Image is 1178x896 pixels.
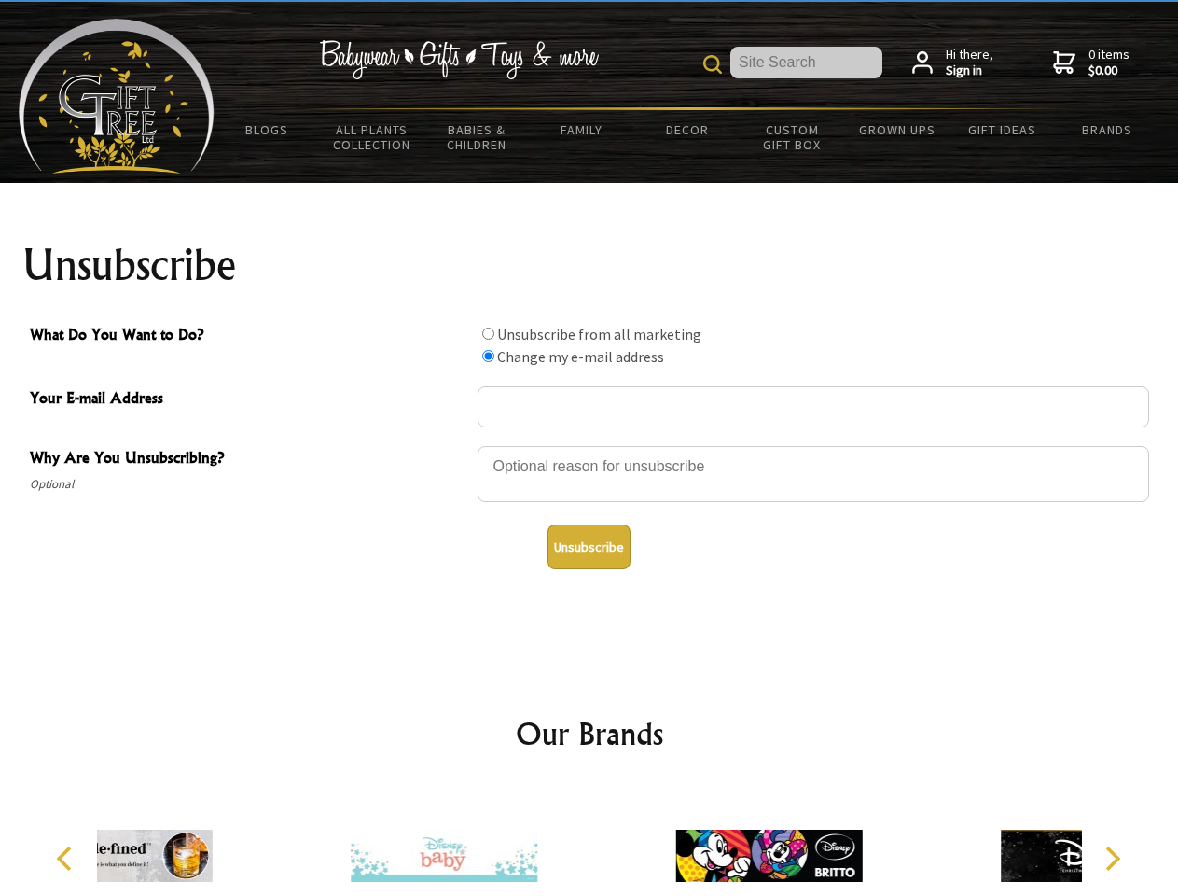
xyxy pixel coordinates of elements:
[482,350,494,362] input: What Do You Want to Do?
[946,63,993,79] strong: Sign in
[320,110,425,164] a: All Plants Collection
[30,446,468,473] span: Why Are You Unsubscribing?
[844,110,949,149] a: Grown Ups
[946,47,993,79] span: Hi there,
[740,110,845,164] a: Custom Gift Box
[37,711,1142,756] h2: Our Brands
[912,47,993,79] a: Hi there,Sign in
[1053,47,1129,79] a: 0 items$0.00
[949,110,1055,149] a: Gift Ideas
[703,55,722,74] img: product search
[1055,110,1160,149] a: Brands
[424,110,530,164] a: Babies & Children
[215,110,320,149] a: BLOGS
[478,386,1149,427] input: Your E-mail Address
[319,40,599,79] img: Babywear - Gifts - Toys & more
[478,446,1149,502] textarea: Why Are You Unsubscribing?
[1088,46,1129,79] span: 0 items
[530,110,635,149] a: Family
[30,386,468,413] span: Your E-mail Address
[1091,838,1132,879] button: Next
[634,110,740,149] a: Decor
[482,328,494,340] input: What Do You Want to Do?
[22,243,1157,287] h1: Unsubscribe
[1088,63,1129,79] strong: $0.00
[30,473,468,496] span: Optional
[497,347,664,366] label: Change my e-mail address
[730,47,882,78] input: Site Search
[47,838,88,879] button: Previous
[30,323,468,350] span: What Do You Want to Do?
[497,325,701,343] label: Unsubscribe from all marketing
[547,525,631,569] button: Unsubscribe
[19,19,215,174] img: Babyware - Gifts - Toys and more...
